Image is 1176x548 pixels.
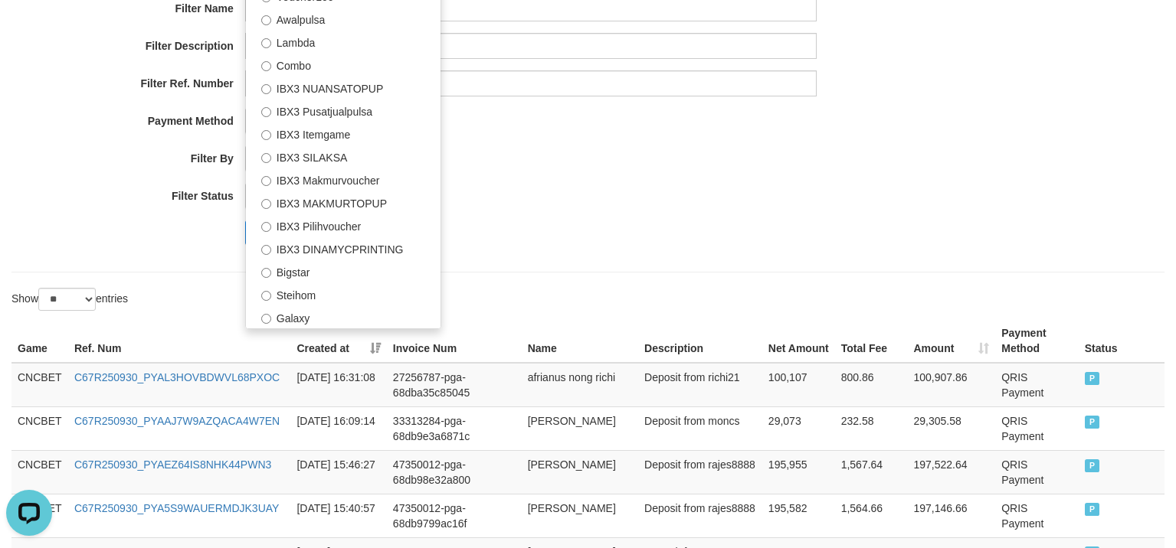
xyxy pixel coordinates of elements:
[261,61,271,71] input: Combo
[995,363,1079,407] td: QRIS Payment
[638,363,762,407] td: Deposit from richi21
[1085,372,1100,385] span: PAID
[261,291,271,301] input: Steihom
[907,363,995,407] td: 100,907.86
[387,494,522,537] td: 47350012-pga-68db9799ac16f
[638,494,762,537] td: Deposit from rajes8888
[261,38,271,48] input: Lambda
[387,406,522,450] td: 33313284-pga-68db9e3a6871c
[290,494,386,537] td: [DATE] 15:40:57
[762,494,835,537] td: 195,582
[74,502,279,514] a: C67R250930_PYA5S9WAUERMDJK3UAY
[11,450,68,494] td: CNCBET
[995,319,1079,363] th: Payment Method
[907,494,995,537] td: 197,146.66
[290,450,386,494] td: [DATE] 15:46:27
[995,406,1079,450] td: QRIS Payment
[261,107,271,117] input: IBX3 Pusatjualpulsa
[762,319,835,363] th: Net Amount
[522,450,638,494] td: [PERSON_NAME]
[907,450,995,494] td: 197,522.64
[261,84,271,94] input: IBX3 NUANSATOPUP
[762,450,835,494] td: 195,955
[11,406,68,450] td: CNCBET
[261,176,271,186] input: IBX3 Makmurvoucher
[387,319,522,363] th: Invoice Num
[11,363,68,407] td: CNCBET
[835,494,908,537] td: 1,564.66
[1079,319,1165,363] th: Status
[246,7,441,30] label: Awalpulsa
[762,406,835,450] td: 29,073
[522,363,638,407] td: afrianus nong richi
[387,450,522,494] td: 47350012-pga-68db98e32a800
[261,153,271,163] input: IBX3 SILAKSA
[11,319,68,363] th: Game
[261,268,271,278] input: Bigstar
[246,282,441,305] label: Steihom
[290,406,386,450] td: [DATE] 16:09:14
[1085,416,1100,429] span: PAID
[995,450,1079,494] td: QRIS Payment
[522,494,638,537] td: [PERSON_NAME]
[246,191,441,214] label: IBX3 MAKMURTOPUP
[522,406,638,450] td: [PERSON_NAME]
[246,122,441,145] label: IBX3 Itemgame
[68,319,290,363] th: Ref. Num
[246,99,441,122] label: IBX3 Pusatjualpulsa
[246,76,441,99] label: IBX3 NUANSATOPUP
[11,288,128,311] label: Show entries
[1085,459,1100,472] span: PAID
[261,245,271,255] input: IBX3 DINAMYCPRINTING
[835,363,908,407] td: 800.86
[638,406,762,450] td: Deposit from moncs
[1085,503,1100,516] span: PAID
[907,319,995,363] th: Amount: activate to sort column ascending
[261,314,271,324] input: Galaxy
[995,494,1079,537] td: QRIS Payment
[835,406,908,450] td: 232.58
[74,458,271,471] a: C67R250930_PYAEZ64IS8NHK44PWN3
[638,450,762,494] td: Deposit from rajes8888
[246,305,441,328] label: Galaxy
[907,406,995,450] td: 29,305.58
[74,371,280,383] a: C67R250930_PYAL3HOVBDWVL68PXOC
[261,15,271,25] input: Awalpulsa
[522,319,638,363] th: Name
[261,222,271,232] input: IBX3 Pilihvoucher
[6,6,52,52] button: Open LiveChat chat widget
[246,53,441,76] label: Combo
[246,168,441,191] label: IBX3 Makmurvoucher
[835,450,908,494] td: 1,567.64
[246,30,441,53] label: Lambda
[835,319,908,363] th: Total Fee
[74,415,280,427] a: C67R250930_PYAAJ7W9AZQACA4W7EN
[762,363,835,407] td: 100,107
[246,214,441,236] label: IBX3 Pilihvoucher
[290,363,386,407] td: [DATE] 16:31:08
[246,145,441,168] label: IBX3 SILAKSA
[290,319,386,363] th: Created at: activate to sort column ascending
[638,319,762,363] th: Description
[38,288,96,311] select: Showentries
[246,236,441,259] label: IBX3 DINAMYCPRINTING
[261,130,271,140] input: IBX3 Itemgame
[246,259,441,282] label: Bigstar
[387,363,522,407] td: 27256787-pga-68dba35c85045
[261,199,271,209] input: IBX3 MAKMURTOPUP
